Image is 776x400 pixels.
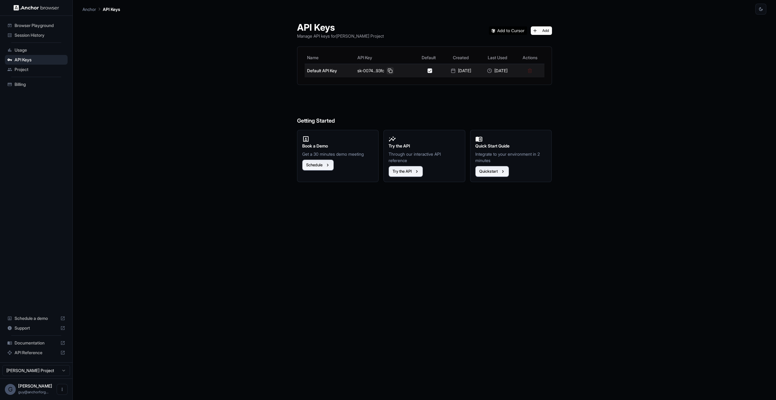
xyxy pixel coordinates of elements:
nav: breadcrumb [82,6,120,12]
img: Anchor Logo [14,5,59,11]
h6: Getting Started [297,92,552,125]
span: Project [15,66,65,73]
h2: Quick Start Guide [475,143,547,149]
td: Default API Key [305,64,355,77]
span: API Reference [15,350,58,356]
span: Guy Ben Simhon [18,383,52,388]
img: Add anchorbrowser MCP server to Cursor [489,26,527,35]
th: Default [415,52,443,64]
span: Billing [15,81,65,87]
h2: Book a Demo [302,143,374,149]
div: Session History [5,30,68,40]
button: Add [531,26,552,35]
span: API Keys [15,57,65,63]
p: Get a 30 minutes demo meeting [302,151,374,157]
th: API Key [355,52,415,64]
th: Created [443,52,479,64]
span: Session History [15,32,65,38]
div: Usage [5,45,68,55]
div: Documentation [5,338,68,348]
span: guy@anchorforge.io [18,390,48,394]
button: Open menu [57,384,68,395]
button: Try the API [389,166,423,177]
p: API Keys [103,6,120,12]
div: API Reference [5,348,68,358]
div: Browser Playground [5,21,68,30]
span: Schedule a demo [15,315,58,321]
button: Quickstart [475,166,509,177]
p: Through our interactive API reference [389,151,460,164]
span: Support [15,325,58,331]
div: Schedule a demo [5,314,68,323]
div: sk-0074...93fc [357,67,412,74]
p: Integrate to your environment in 2 minutes [475,151,547,164]
span: Usage [15,47,65,53]
div: Support [5,323,68,333]
span: Documentation [15,340,58,346]
p: Anchor [82,6,96,12]
div: [DATE] [482,68,513,74]
span: Browser Playground [15,22,65,29]
h2: Try the API [389,143,460,149]
div: Billing [5,80,68,89]
th: Actions [516,52,544,64]
h1: API Keys [297,22,384,33]
div: API Keys [5,55,68,65]
th: Last Used [479,52,516,64]
div: [DATE] [445,68,477,74]
div: G [5,384,16,395]
button: Schedule [302,160,334,171]
p: Manage API keys for [PERSON_NAME] Project [297,33,384,39]
div: Project [5,65,68,74]
button: Copy API key [386,67,394,74]
th: Name [305,52,355,64]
